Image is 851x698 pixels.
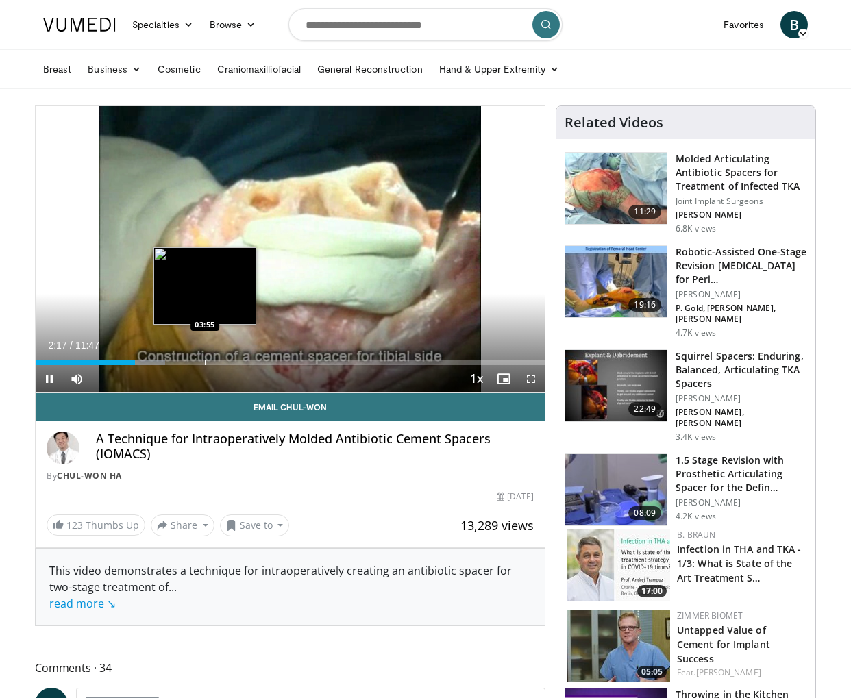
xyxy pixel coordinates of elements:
video-js: Video Player [36,106,545,393]
a: Hand & Upper Extremity [431,55,568,83]
a: [PERSON_NAME] [696,666,761,678]
button: Pause [36,365,63,392]
span: 22:49 [628,402,661,416]
button: Share [151,514,214,536]
div: This video demonstrates a technique for intraoperatively creating an antibiotic spacer for two-st... [49,562,531,612]
button: Save to [220,514,290,536]
a: Untapped Value of Cement for Implant Success [677,623,770,665]
span: 08:09 [628,506,661,520]
a: B [780,11,808,38]
button: Mute [63,365,90,392]
span: 19:16 [628,298,661,312]
h3: Robotic-Assisted One-Stage Revision [MEDICAL_DATA] for Peri… [676,245,807,286]
span: 05:05 [637,666,667,678]
span: 123 [66,519,83,532]
img: ab449ff7-7aff-4fb0-8bd5-71b0feafd1dc.150x105_q85_crop-smart_upscale.jpg [567,610,670,682]
span: 11:29 [628,205,661,219]
span: 13,289 views [460,517,534,534]
a: Infection in THA and TKA - 1/3: What is State of the Art Treatment S… [677,543,802,584]
p: [PERSON_NAME] [676,393,807,404]
h3: Molded Articulating Antibiotic Spacers for Treatment of Infected TKA [676,152,807,193]
a: Specialties [124,11,201,38]
span: ... [49,579,177,611]
img: ed42e859-f3d8-4027-b228-6ec84fff8464.150x105_q85_crop-smart_upscale.jpg [567,529,670,601]
img: Avatar [47,432,79,464]
a: Zimmer Biomet [677,610,743,621]
a: General Reconstruction [309,55,431,83]
a: B. Braun [677,529,715,540]
img: image.jpeg [153,247,256,325]
a: Craniomaxilliofacial [209,55,309,83]
div: Feat. [677,666,804,679]
img: lom5_3.png.150x105_q85_crop-smart_upscale.jpg [565,153,667,224]
div: By [47,470,534,482]
a: Breast [35,55,79,83]
p: 3.4K views [676,432,716,443]
a: 11:29 Molded Articulating Antibiotic Spacers for Treatment of Infected TKA Joint Implant Surgeons... [565,152,807,234]
p: [PERSON_NAME] [676,210,807,221]
a: Favorites [715,11,772,38]
a: 19:16 Robotic-Assisted One-Stage Revision [MEDICAL_DATA] for Peri… [PERSON_NAME] P. Gold, [PERSON... [565,245,807,338]
p: [PERSON_NAME] [676,497,807,508]
img: VuMedi Logo [43,18,116,32]
input: Search topics, interventions [288,8,563,41]
img: 9a438204-66ba-43f0-86a5-871c573143bf.150x105_q85_crop-smart_upscale.jpg [565,454,667,525]
a: 123 Thumbs Up [47,514,145,536]
div: Progress Bar [36,360,545,365]
p: Joint Implant Surgeons [676,196,807,207]
a: Email Chul-Won [36,393,545,421]
span: / [70,340,73,351]
h4: Related Videos [565,114,663,131]
span: 2:17 [48,340,66,351]
a: Business [79,55,149,83]
img: 42a07a08-9996-4bcc-a6d0-8f805b00a672.150x105_q85_crop-smart_upscale.jpg [565,350,667,421]
button: Enable picture-in-picture mode [490,365,517,392]
a: 05:05 [567,610,670,682]
img: 7690c41b-e8f2-40ca-8292-ee3b379d6f2f.150x105_q85_crop-smart_upscale.jpg [565,246,667,317]
p: P. Gold, [PERSON_NAME], [PERSON_NAME] [676,303,807,325]
span: 11:47 [75,340,99,351]
h3: Squirrel Spacers: Enduring, Balanced, Articulating TKA Spacers [676,349,807,390]
button: Fullscreen [517,365,545,392]
span: Comments 34 [35,659,545,677]
p: [PERSON_NAME], [PERSON_NAME] [676,407,807,429]
div: [DATE] [497,490,534,503]
h3: 1.5 Stage Revision with Prosthetic Articulating Spacer for the Defin… [676,453,807,495]
h4: A Technique for Intraoperatively Molded Antibiotic Cement Spacers (IOMACS) [96,432,534,461]
p: 4.2K views [676,511,716,522]
button: Playback Rate [463,365,490,392]
a: 17:00 [567,529,670,601]
a: Chul-Won Ha [57,470,122,482]
p: [PERSON_NAME] [676,289,807,300]
span: 17:00 [637,585,667,597]
a: Cosmetic [149,55,209,83]
a: 22:49 Squirrel Spacers: Enduring, Balanced, Articulating TKA Spacers [PERSON_NAME] [PERSON_NAME],... [565,349,807,443]
a: 08:09 1.5 Stage Revision with Prosthetic Articulating Spacer for the Defin… [PERSON_NAME] 4.2K views [565,453,807,526]
p: 6.8K views [676,223,716,234]
a: read more ↘ [49,596,116,611]
a: Browse [201,11,264,38]
p: 4.7K views [676,327,716,338]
